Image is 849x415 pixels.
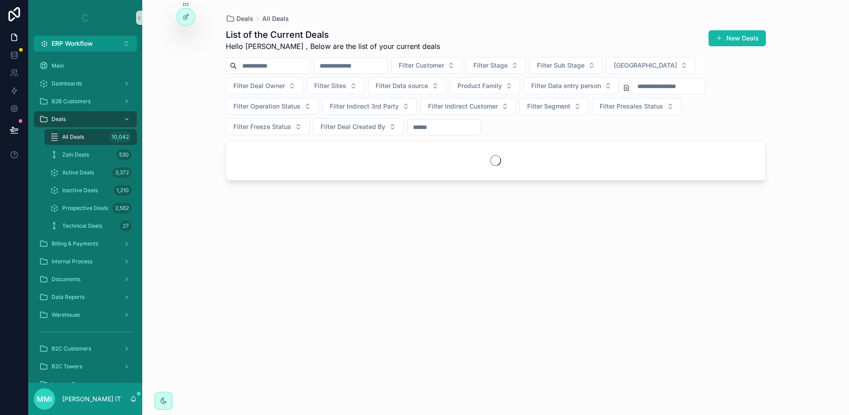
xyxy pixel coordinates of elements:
[120,221,132,231] div: 27
[473,61,508,70] span: Filter Stage
[52,363,82,370] span: B2C Towers
[52,294,84,301] span: Data Reports
[226,41,440,52] span: Hello [PERSON_NAME] , Below are the list of your current deals
[537,61,585,70] span: Filter Sub Stage
[34,111,137,127] a: Deals
[109,132,132,142] div: 10,042
[428,102,498,111] span: Filter Indirect Customer
[233,81,285,90] span: Filter Deal Owner
[614,61,677,70] span: [GEOGRAPHIC_DATA]
[376,81,428,90] span: Filter Data source
[62,169,94,176] span: Active Deals
[78,11,92,25] img: App logo
[307,77,364,94] button: Select Button
[62,187,98,194] span: Inactive Deals
[226,118,309,135] button: Select Button
[236,14,253,23] span: Deals
[368,77,446,94] button: Select Button
[34,376,137,392] a: Internal Process
[62,222,102,230] span: Technical Deals
[44,129,137,145] a: All Deals10,042
[34,307,137,323] a: Warehouse
[52,381,92,388] span: Internal Process
[313,118,404,135] button: Select Button
[34,271,137,287] a: Documents
[529,57,603,74] button: Select Button
[320,122,385,131] span: Filter Deal Created By
[34,289,137,305] a: Data Reports
[37,394,52,404] span: MMI
[34,58,137,74] a: Main
[44,147,137,163] a: Zain Deals530
[520,98,589,115] button: Select Button
[52,311,80,318] span: Warehouse
[226,14,253,23] a: Deals
[466,57,526,74] button: Select Button
[112,203,132,214] div: 2,562
[116,149,132,160] div: 530
[524,77,619,94] button: Select Button
[34,254,137,270] a: Internal Process
[531,81,601,90] span: Filter Data entry person
[233,102,300,111] span: Filter Operation Status
[52,258,92,265] span: Internal Process
[314,81,346,90] span: Filter Sites
[52,276,80,283] span: Documents
[114,185,132,196] div: 1,210
[399,61,444,70] span: Filter Customer
[34,341,137,357] a: B2C Customers
[226,28,440,41] h1: List of the Current Deals
[52,62,64,69] span: Main
[52,116,66,123] span: Deals
[52,345,91,352] span: B2C Customers
[233,122,291,131] span: Filter Freeze Status
[34,76,137,92] a: Dashboards
[44,165,137,181] a: Active Deals3,372
[709,30,766,46] button: New Deals
[262,14,289,23] a: All Deals
[322,98,417,115] button: Select Button
[606,57,695,74] button: Select Button
[62,133,84,141] span: All Deals
[52,240,98,247] span: Billing & Payments
[44,218,137,234] a: Technical Deals27
[34,36,137,52] button: Select Button
[62,205,108,212] span: Prospective Deals
[34,93,137,109] a: B2B Customers
[52,98,91,105] span: B2B Customers
[44,182,137,198] a: Inactive Deals1,210
[226,77,303,94] button: Select Button
[34,236,137,252] a: Billing & Payments
[62,151,89,158] span: Zain Deals
[457,81,502,90] span: Product Family
[330,102,399,111] span: Filter Indirect 3rd Party
[450,77,520,94] button: Select Button
[420,98,516,115] button: Select Button
[226,98,319,115] button: Select Button
[62,395,121,403] p: [PERSON_NAME] IT
[527,102,570,111] span: Filter Segment
[600,102,663,111] span: Filter Presales Status
[112,167,132,178] div: 3,372
[34,359,137,375] a: B2C Towers
[44,200,137,216] a: Prospective Deals2,562
[52,39,93,48] span: ERP Workflow
[592,98,681,115] button: Select Button
[28,52,142,383] div: scrollable content
[391,57,462,74] button: Select Button
[52,80,82,87] span: Dashboards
